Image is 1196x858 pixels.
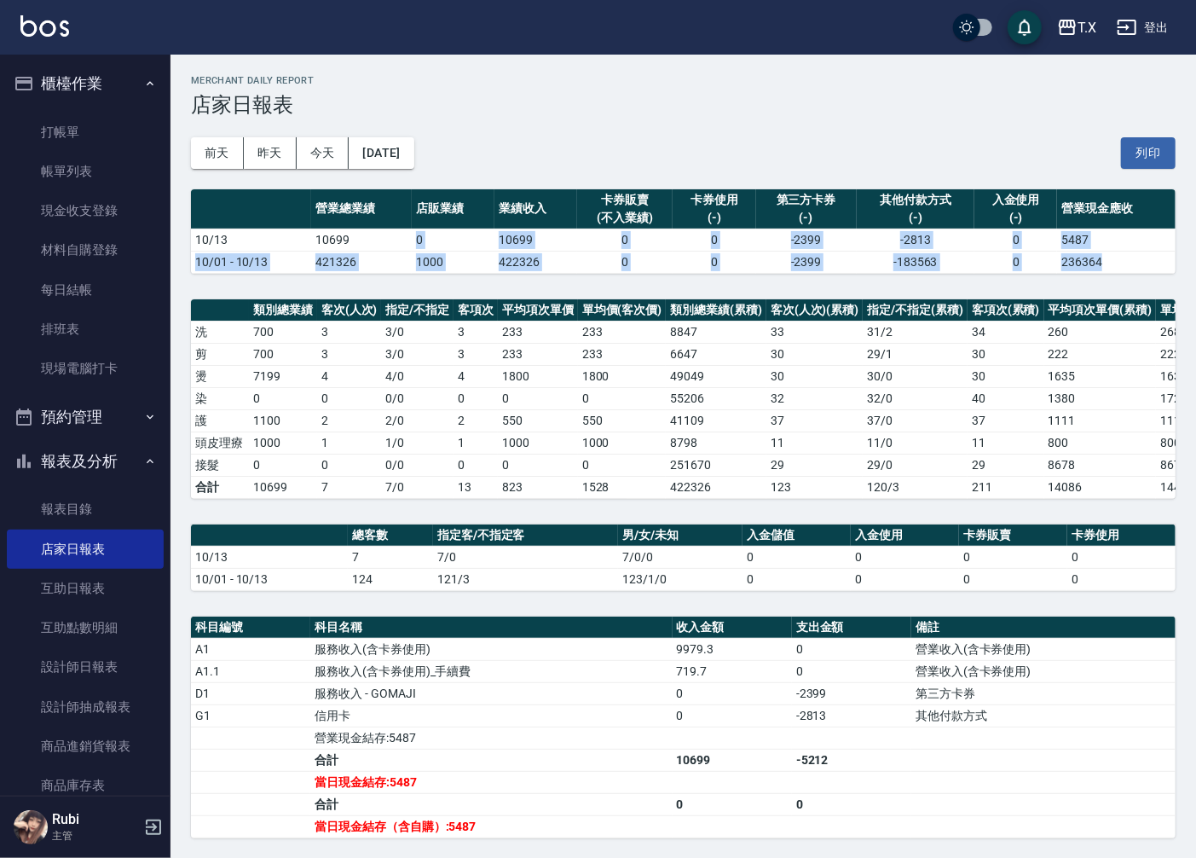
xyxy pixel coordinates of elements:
[7,530,164,569] a: 店家日報表
[7,569,164,608] a: 互助日報表
[666,409,766,432] td: 41109
[381,387,454,409] td: 0 / 0
[498,321,578,343] td: 233
[191,343,249,365] td: 剪
[498,299,578,322] th: 平均項次單價
[433,568,618,590] td: 121/3
[191,682,310,704] td: D1
[766,409,864,432] td: 37
[1044,321,1157,343] td: 260
[249,409,317,432] td: 1100
[1078,17,1096,38] div: T.X
[498,343,578,365] td: 233
[974,229,1057,251] td: 0
[578,476,667,498] td: 1528
[766,476,864,498] td: 123
[191,409,249,432] td: 護
[618,525,742,547] th: 男/女/未知
[191,365,249,387] td: 燙
[310,793,672,815] td: 合計
[310,815,672,838] td: 當日現金結存（含自購）:5487
[7,230,164,270] a: 材料自購登錄
[959,546,1067,568] td: 0
[618,568,742,590] td: 123/1/0
[577,229,673,251] td: 0
[191,251,311,273] td: 10/01 - 10/13
[863,476,968,498] td: 120/3
[311,229,412,251] td: 10699
[857,251,975,273] td: -183563
[297,137,350,169] button: 今天
[666,299,766,322] th: 類別總業績(累積)
[792,793,911,815] td: 0
[191,476,249,498] td: 合計
[861,209,971,227] div: (-)
[52,811,139,828] h5: Rubi
[7,608,164,647] a: 互助點數明細
[249,454,317,476] td: 0
[191,617,1176,838] table: a dense table
[454,321,498,343] td: 3
[191,704,310,727] td: G1
[7,61,164,106] button: 櫃檯作業
[7,490,164,529] a: 報表目錄
[766,365,864,387] td: 30
[498,387,578,409] td: 0
[317,432,382,454] td: 1
[766,432,864,454] td: 11
[577,251,673,273] td: 0
[911,638,1176,660] td: 營業收入(含卡券使用)
[191,229,311,251] td: 10/13
[1121,137,1176,169] button: 列印
[381,365,454,387] td: 4 / 0
[766,321,864,343] td: 33
[742,568,851,590] td: 0
[677,209,751,227] div: (-)
[454,387,498,409] td: 0
[7,310,164,349] a: 排班表
[317,343,382,365] td: 3
[1044,454,1157,476] td: 8678
[191,454,249,476] td: 接髮
[766,299,864,322] th: 客次(人次)(累積)
[381,299,454,322] th: 指定/不指定
[1044,432,1157,454] td: 800
[1067,525,1176,547] th: 卡券使用
[792,749,911,771] td: -5212
[498,432,578,454] td: 1000
[979,209,1053,227] div: (-)
[1050,10,1103,45] button: T.X
[433,525,618,547] th: 指定客/不指定客
[191,432,249,454] td: 頭皮理療
[494,189,577,229] th: 業績收入
[7,687,164,727] a: 設計師抽成報表
[498,476,578,498] td: 823
[381,343,454,365] td: 3 / 0
[673,251,755,273] td: 0
[851,568,959,590] td: 0
[412,251,494,273] td: 1000
[7,395,164,439] button: 預約管理
[412,229,494,251] td: 0
[673,638,792,660] td: 9979.3
[968,321,1044,343] td: 34
[974,251,1057,273] td: 0
[581,209,668,227] div: (不入業績)
[851,546,959,568] td: 0
[310,771,672,793] td: 當日現金結存:5487
[1044,343,1157,365] td: 222
[1044,387,1157,409] td: 1380
[191,546,348,568] td: 10/13
[863,454,968,476] td: 29 / 0
[317,387,382,409] td: 0
[20,15,69,37] img: Logo
[381,321,454,343] td: 3 / 0
[760,209,852,227] div: (-)
[454,365,498,387] td: 4
[7,270,164,310] a: 每日結帳
[968,343,1044,365] td: 30
[760,191,852,209] div: 第三方卡券
[756,251,857,273] td: -2399
[911,660,1176,682] td: 營業收入(含卡券使用)
[581,191,668,209] div: 卡券販賣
